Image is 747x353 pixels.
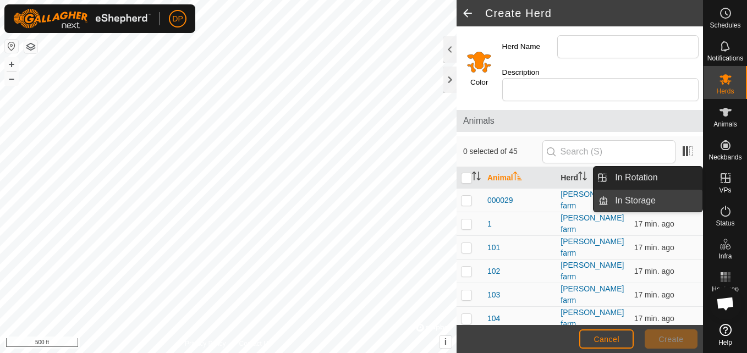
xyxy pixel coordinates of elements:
[578,173,587,182] p-sorticon: Activate to sort
[513,173,522,182] p-sorticon: Activate to sort
[561,212,625,235] div: [PERSON_NAME] farm
[608,190,702,212] a: In Storage
[13,9,151,29] img: Gallagher Logo
[594,167,702,189] li: In Rotation
[487,218,492,230] span: 1
[608,167,702,189] a: In Rotation
[634,314,674,323] span: Sep 21, 2025, 10:53 AM
[716,88,734,95] span: Herds
[444,337,447,346] span: i
[634,243,674,252] span: Sep 21, 2025, 10:53 AM
[485,7,703,20] h2: Create Herd
[556,167,629,189] th: Herd
[561,260,625,283] div: [PERSON_NAME] farm
[718,339,732,346] span: Help
[172,13,183,25] span: DP
[463,114,696,128] span: Animals
[704,319,747,350] a: Help
[713,121,737,128] span: Animals
[5,40,18,53] button: Reset Map
[542,140,675,163] input: Search (S)
[615,171,657,184] span: In Rotation
[5,72,18,85] button: –
[659,335,684,344] span: Create
[463,146,542,157] span: 0 selected of 45
[634,219,674,228] span: Sep 21, 2025, 10:53 AM
[487,313,500,324] span: 104
[707,55,743,62] span: Notifications
[634,267,674,275] span: Sep 21, 2025, 10:53 AM
[712,286,739,293] span: Heatmap
[239,339,272,349] a: Contact Us
[5,58,18,71] button: +
[502,67,557,78] label: Description
[470,77,488,88] label: Color
[708,154,741,161] span: Neckbands
[487,289,500,301] span: 103
[561,283,625,306] div: [PERSON_NAME] farm
[561,236,625,259] div: [PERSON_NAME] farm
[440,336,452,348] button: i
[710,22,740,29] span: Schedules
[561,189,625,212] div: [PERSON_NAME] farm
[502,35,557,58] label: Herd Name
[615,194,656,207] span: In Storage
[718,253,732,260] span: Infra
[709,287,742,320] div: Open chat
[487,266,500,277] span: 102
[594,335,619,344] span: Cancel
[561,307,625,330] div: [PERSON_NAME] farm
[472,173,481,182] p-sorticon: Activate to sort
[487,242,500,253] span: 101
[594,190,702,212] li: In Storage
[579,329,634,349] button: Cancel
[487,195,513,206] span: 000029
[645,329,697,349] button: Create
[719,187,731,194] span: VPs
[185,339,226,349] a: Privacy Policy
[634,290,674,299] span: Sep 21, 2025, 10:53 AM
[483,167,556,189] th: Animal
[24,40,37,53] button: Map Layers
[716,220,734,227] span: Status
